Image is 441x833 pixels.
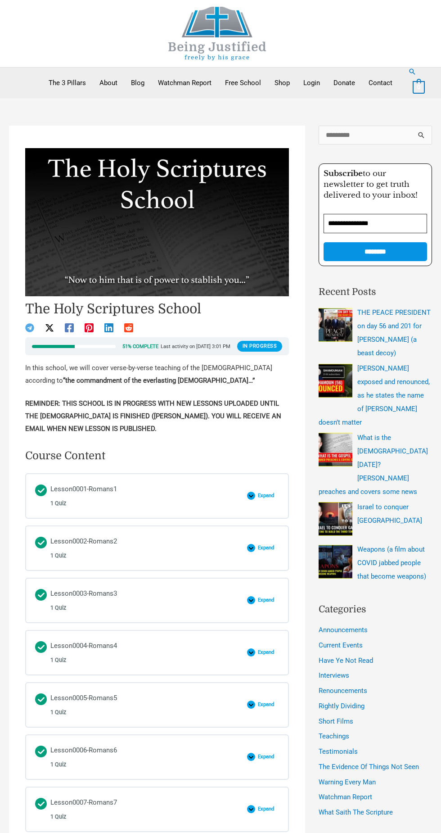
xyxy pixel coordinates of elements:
a: Have Ye Not Read [319,656,373,665]
a: Watchman Report [319,793,372,801]
div: Completed [35,693,47,705]
a: Pinterest [85,323,94,332]
a: The 3 Pillars [42,72,93,94]
a: Completed Lesson0001-Romans1 1 Quiz [35,483,242,509]
button: Expand [247,648,279,656]
span: Expand [255,545,279,551]
a: About [93,72,124,94]
a: Completed Lesson0005-Romans5 1 Quiz [35,692,242,718]
input: Email Address * [324,214,427,233]
span: Expand [255,806,279,812]
span: Expand [255,702,279,708]
div: Completed [35,537,47,548]
nav: Primary Site Navigation [42,72,399,94]
a: Twitter / X [45,323,54,332]
div: Completed [35,589,47,601]
button: Expand [247,492,279,500]
a: The Evidence Of Things Not Seen [319,763,419,771]
a: Short Films [319,717,353,725]
div: Completed [35,746,47,757]
span: 1 Quiz [50,814,66,820]
span: Expand [255,754,279,760]
a: Reddit [124,323,133,332]
button: Expand [247,805,279,813]
div: Completed [35,484,47,496]
a: Search button [408,68,416,76]
a: Completed Lesson0004-Romans4 1 Quiz [35,640,242,665]
a: Facebook [65,323,74,332]
a: Testimonials [319,747,358,756]
a: View Shopping Cart, empty [413,83,425,91]
a: Contact [362,72,399,94]
div: Last activity on [DATE] 3:01 PM [161,344,230,349]
div: Lesson0002-Romans2 [50,535,117,561]
a: Linkedin [104,323,113,332]
img: Being Justified [150,7,285,60]
span: Expand [255,649,279,656]
a: Telegram [25,323,34,332]
span: to our newsletter to get truth delivered to your inbox! [324,169,418,200]
span: 0 [417,84,420,91]
a: Login [297,72,327,94]
span: 1 Quiz [50,500,66,507]
span: Expand [255,597,279,603]
h2: Categories [319,602,432,617]
div: Lesson0006-Romans6 [50,744,117,770]
a: Donate [327,72,362,94]
nav: Categories [319,623,432,819]
strong: Subscribe [324,169,363,178]
a: THE PEACE PRESIDENT on day 56 and 201 for [PERSON_NAME] (a beast decoy) [357,308,431,357]
a: Teachings [319,732,349,740]
a: Completed Lesson0006-Romans6 1 Quiz [35,744,242,770]
span: 1 Quiz [50,657,66,663]
span: Expand [255,493,279,499]
span: 1 Quiz [50,552,66,559]
span: 1 Quiz [50,761,66,768]
button: Expand [247,701,279,709]
div: Lesson0004-Romans4 [50,640,117,665]
a: Warning Every Man [319,778,376,786]
div: Lesson0003-Romans3 [50,588,117,613]
div: Completed [35,641,47,653]
a: Rightly Dividing [319,702,364,710]
a: Announcements [319,626,368,634]
div: Lesson0007-Romans7 [50,797,117,822]
a: Renouncements [319,687,367,695]
div: Lesson0001-Romans1 [50,483,117,509]
strong: “the commandment of the everlasting [DEMOGRAPHIC_DATA]…” [63,376,255,385]
a: [PERSON_NAME] exposed and renounced, as he states the name of [PERSON_NAME] doesn’t matter [319,364,430,426]
a: What is the [DEMOGRAPHIC_DATA] [DATE]? [PERSON_NAME] preaches and covers some news [319,434,428,496]
a: Completed Lesson0003-Romans3 1 Quiz [35,588,242,613]
button: Expand [247,753,279,761]
a: Free School [218,72,268,94]
button: Expand [247,596,279,604]
a: Blog [124,72,151,94]
div: Lesson0005-Romans5 [50,692,117,718]
a: Watchman Report [151,72,218,94]
a: Current Events [319,641,363,649]
a: Shop [268,72,297,94]
span: 1 Quiz [50,709,66,715]
div: Completed [35,798,47,810]
a: Completed Lesson0002-Romans2 1 Quiz [35,535,242,561]
span: 1 Quiz [50,605,66,611]
nav: Recent Posts [319,306,432,584]
button: Expand [247,544,279,552]
a: Completed Lesson0007-Romans7 1 Quiz [35,797,242,822]
strong: REMINDER: THIS SCHOOL IS IN PROGRESS WITH NEW LESSONS UPLOADED UNTIL THE [DEMOGRAPHIC_DATA] IS FI... [25,399,281,433]
h1: The Holy Scriptures School [25,301,289,317]
a: Interviews [319,671,349,679]
a: Israel to conquer [GEOGRAPHIC_DATA] [357,503,422,525]
p: In this school, we will cover verse-by-verse teaching of the [DEMOGRAPHIC_DATA] according to [25,362,289,387]
div: In Progress [237,341,283,352]
a: Weapons (a film about COVID jabbed people that become weapons) [357,545,426,580]
h2: Recent Posts [319,285,432,299]
a: What Saith The Scripture [319,808,393,816]
div: 51% Complete [122,344,158,349]
h2: Course Content [25,449,105,463]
